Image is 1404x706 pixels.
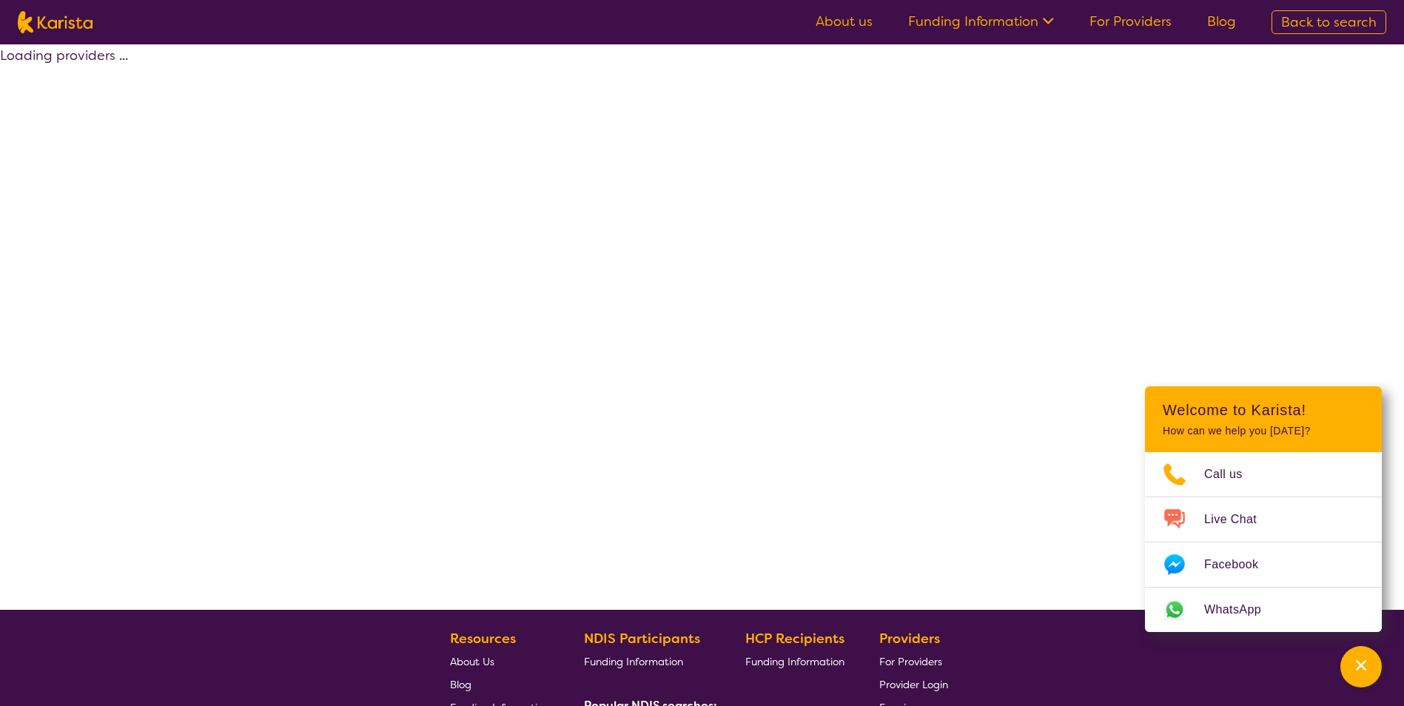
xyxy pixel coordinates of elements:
[879,630,940,648] b: Providers
[1163,401,1364,419] h2: Welcome to Karista!
[1272,10,1386,34] a: Back to search
[1145,588,1382,632] a: Web link opens in a new tab.
[908,13,1054,30] a: Funding Information
[1207,13,1236,30] a: Blog
[1340,646,1382,687] button: Channel Menu
[450,673,549,696] a: Blog
[1145,386,1382,632] div: Channel Menu
[1145,452,1382,632] ul: Choose channel
[1204,554,1276,576] span: Facebook
[745,650,844,673] a: Funding Information
[584,630,700,648] b: NDIS Participants
[745,630,844,648] b: HCP Recipients
[1204,508,1274,531] span: Live Chat
[18,11,93,33] img: Karista logo
[816,13,873,30] a: About us
[1089,13,1172,30] a: For Providers
[584,655,683,668] span: Funding Information
[879,678,948,691] span: Provider Login
[879,650,948,673] a: For Providers
[450,678,471,691] span: Blog
[879,673,948,696] a: Provider Login
[450,650,549,673] a: About Us
[450,655,494,668] span: About Us
[745,655,844,668] span: Funding Information
[584,650,711,673] a: Funding Information
[1281,13,1377,31] span: Back to search
[1163,425,1364,437] p: How can we help you [DATE]?
[879,655,942,668] span: For Providers
[1204,463,1260,485] span: Call us
[1204,599,1279,621] span: WhatsApp
[450,630,516,648] b: Resources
